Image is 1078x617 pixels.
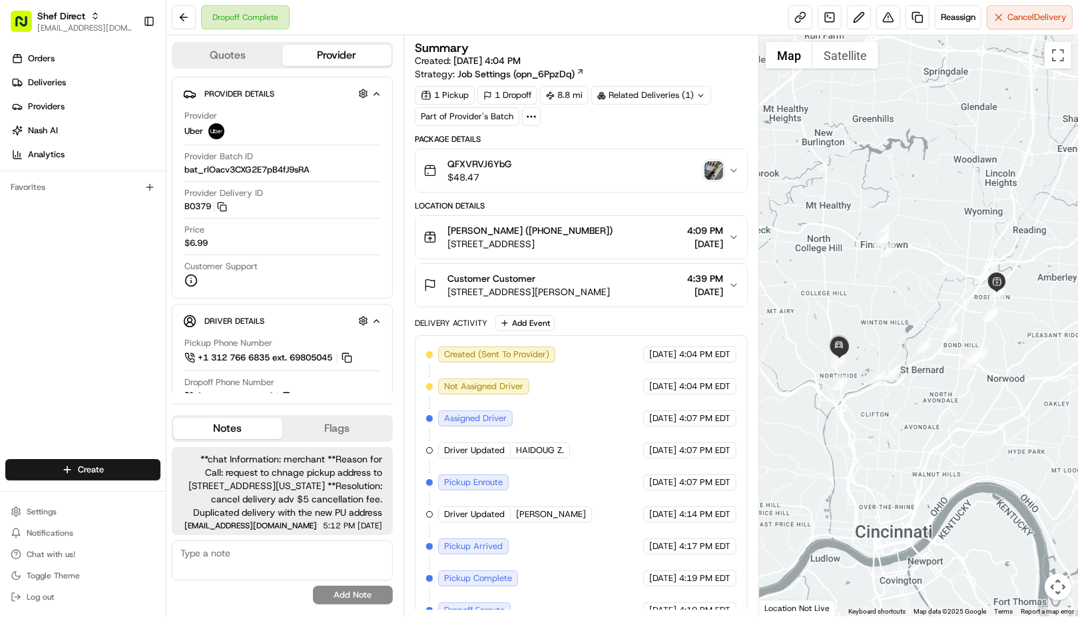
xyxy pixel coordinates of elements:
[1045,574,1071,600] button: Map camera controls
[967,348,982,362] div: 10
[444,348,549,360] span: Created (Sent To Provider)
[198,391,273,403] span: [PHONE_NUMBER]
[204,316,264,326] span: Driver Details
[183,83,382,105] button: Provider Details
[28,53,55,65] span: Orders
[5,588,160,606] button: Log out
[447,237,613,251] span: [STREET_ADDRESS]
[13,13,40,40] img: Nash
[444,604,505,616] span: Dropoff Enroute
[204,89,274,99] span: Provider Details
[5,524,160,542] button: Notifications
[679,412,730,424] span: 4:07 PM EDT
[649,412,676,424] span: [DATE]
[113,195,123,205] div: 💻
[184,390,295,404] a: [PHONE_NUMBER]
[415,216,747,259] button: [PERSON_NAME] ([PHONE_NUMBER])[STREET_ADDRESS]4:09 PM[DATE]
[5,96,166,117] a: Providers
[679,380,730,392] span: 4:04 PM EDT
[5,144,166,165] a: Analytics
[649,476,676,488] span: [DATE]
[5,459,160,480] button: Create
[5,502,160,521] button: Settings
[184,125,203,137] span: Uber
[27,193,102,207] span: Knowledge Base
[184,522,317,530] span: [EMAIL_ADDRESS][DOMAIN_NAME]
[444,412,507,424] span: Assigned Driver
[679,508,730,520] span: 4:14 PM EDT
[8,188,107,212] a: 📗Knowledge Base
[415,318,487,328] div: Delivery Activity
[415,86,475,105] div: 1 Pickup
[444,380,523,392] span: Not Assigned Driver
[679,572,730,584] span: 4:19 PM EDT
[45,141,168,151] div: We're available if you need us!
[762,599,806,616] img: Google
[687,237,723,251] span: [DATE]
[704,161,723,180] img: photo_proof_of_delivery image
[415,201,748,211] div: Location Details
[833,375,848,390] div: 16
[516,508,586,520] span: [PERSON_NAME]
[184,187,263,199] span: Provider Delivery ID
[444,476,503,488] span: Pickup Enroute
[1021,608,1074,615] a: Report a map error
[5,48,166,69] a: Orders
[415,67,585,81] div: Strategy:
[943,323,957,338] div: 12
[679,348,730,360] span: 4:04 PM EDT
[880,243,895,257] div: 4
[182,452,382,519] span: **chat Information: merchant **Reason for Call: request to chnage pickup address to [STREET_ADDRE...
[415,42,469,54] h3: Summary
[282,45,392,66] button: Provider
[884,365,899,380] div: 14
[874,233,889,248] div: 3
[13,127,37,151] img: 1736555255976-a54dd68f-1ca7-489b-9aae-adbdc363a1c4
[226,131,242,147] button: Start new chat
[5,72,166,93] a: Deliveries
[874,232,888,247] div: 2
[848,607,906,616] button: Keyboard shortcuts
[184,237,208,249] span: $6.99
[871,370,886,384] div: 15
[183,310,382,332] button: Driver Details
[679,476,730,488] span: 4:07 PM EDT
[37,23,133,33] span: [EMAIL_ADDRESS][DOMAIN_NAME]
[679,444,730,456] span: 4:07 PM EDT
[37,9,85,23] button: Shef Direct
[649,604,676,616] span: [DATE]
[27,528,73,538] span: Notifications
[679,540,730,552] span: 4:17 PM EDT
[444,572,512,584] span: Pickup Complete
[447,285,610,299] span: [STREET_ADDRESS][PERSON_NAME]
[184,151,253,163] span: Provider Batch ID
[917,338,932,352] div: 13
[766,42,812,69] button: Show street map
[5,120,166,141] a: Nash AI
[13,195,24,205] div: 📗
[989,285,1003,300] div: 7
[415,264,747,307] button: Customer Customer[STREET_ADDRESS][PERSON_NAME]4:39 PM[DATE]
[27,592,54,602] span: Log out
[649,572,676,584] span: [DATE]
[447,224,613,237] span: [PERSON_NAME] ([PHONE_NUMBER])
[184,110,217,122] span: Provider
[27,570,80,581] span: Toggle Theme
[687,285,723,299] span: [DATE]
[107,188,219,212] a: 💻API Documentation
[457,67,575,81] span: Job Settings (opn_6PpzDq)
[941,11,975,23] span: Reassign
[27,506,57,517] span: Settings
[444,444,505,456] span: Driver Updated
[45,127,218,141] div: Start new chat
[282,418,392,439] button: Flags
[935,5,981,29] button: Reassign
[687,224,723,237] span: 4:09 PM
[5,545,160,564] button: Chat with us!
[649,348,676,360] span: [DATE]
[994,608,1013,615] a: Terms (opens in new tab)
[963,353,977,368] div: 11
